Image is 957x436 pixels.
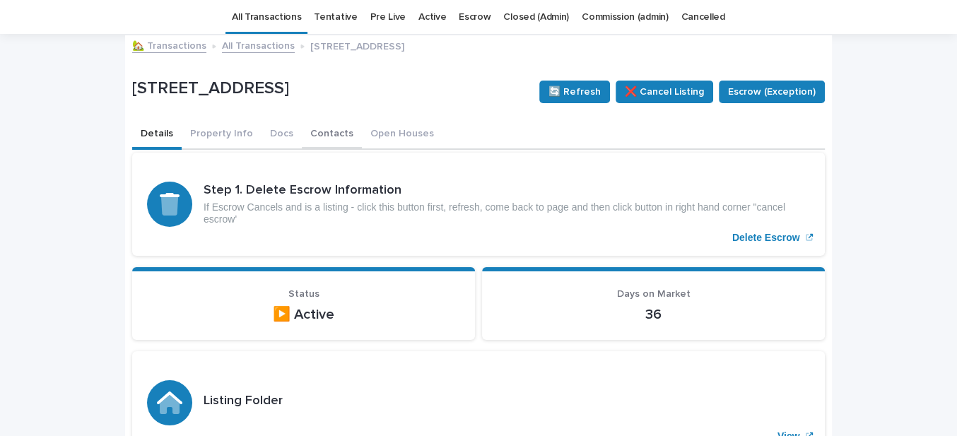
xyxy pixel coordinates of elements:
span: 🔄 Refresh [548,85,601,99]
span: ❌ Cancel Listing [625,85,704,99]
a: Delete Escrow [132,153,825,256]
a: Closed (Admin) [503,1,569,34]
button: Property Info [182,120,262,150]
a: Escrow [459,1,491,34]
button: 🔄 Refresh [539,81,610,103]
a: Commission (admin) [582,1,668,34]
p: Delete Escrow [732,232,800,244]
span: Days on Market [617,289,691,299]
h3: Step 1. Delete Escrow Information [204,183,810,199]
p: [STREET_ADDRESS] [310,37,404,53]
button: Open Houses [362,120,442,150]
span: Escrow (Exception) [728,85,816,99]
p: [STREET_ADDRESS] [132,78,528,99]
a: Tentative [314,1,357,34]
p: 36 [499,306,808,323]
p: ▶️ Active [149,306,458,323]
h3: Listing Folder [204,394,283,409]
button: ❌ Cancel Listing [616,81,713,103]
p: If Escrow Cancels and is a listing - click this button first, refresh, come back to page and then... [204,201,810,225]
a: Pre Live [370,1,406,34]
a: Cancelled [681,1,724,34]
a: All Transactions [232,1,301,34]
button: Docs [262,120,302,150]
span: Status [288,289,319,299]
button: Contacts [302,120,362,150]
a: Active [418,1,446,34]
a: All Transactions [222,37,295,53]
a: 🏡 Transactions [132,37,206,53]
button: Escrow (Exception) [719,81,825,103]
button: Details [132,120,182,150]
